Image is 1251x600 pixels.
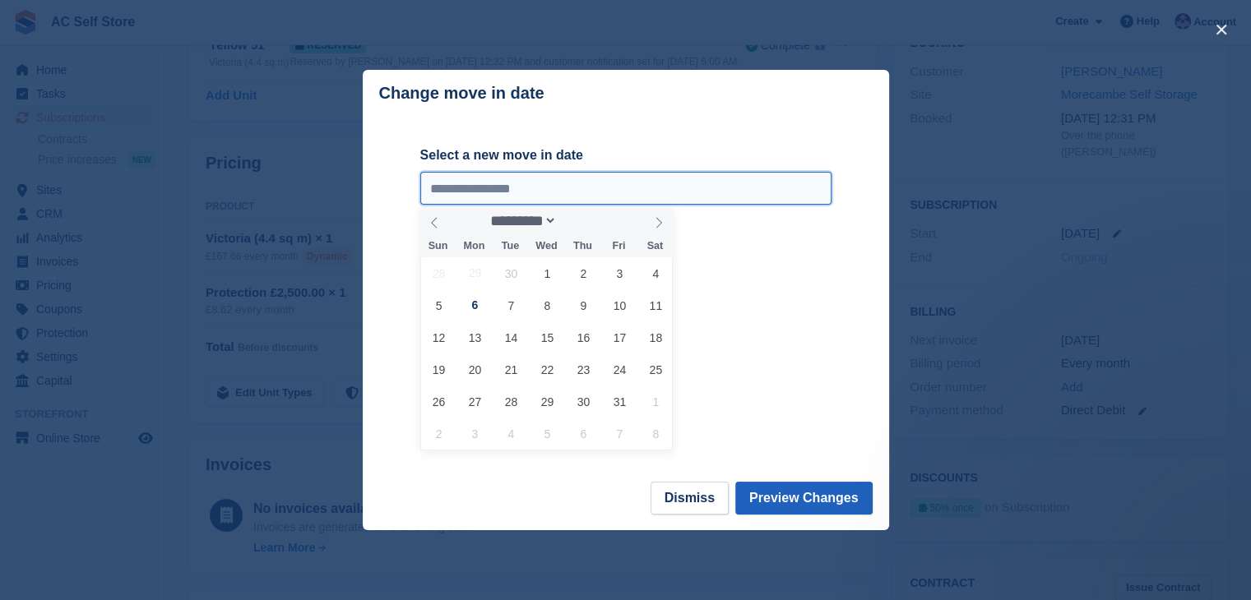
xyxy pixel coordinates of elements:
[528,241,564,252] span: Wed
[495,257,527,289] span: September 30, 2025
[640,257,672,289] span: October 4, 2025
[568,418,600,450] span: November 6, 2025
[456,241,492,252] span: Mon
[557,212,609,229] input: Year
[604,418,636,450] span: November 7, 2025
[459,321,491,353] span: October 13, 2025
[568,289,600,321] span: October 9, 2025
[640,289,672,321] span: October 11, 2025
[423,257,455,289] span: September 28, 2025
[604,257,636,289] span: October 3, 2025
[420,145,832,165] label: Select a new move in date
[423,418,455,450] span: November 2, 2025
[531,418,563,450] span: November 5, 2025
[420,241,456,252] span: Sun
[568,321,600,353] span: October 16, 2025
[531,257,563,289] span: October 1, 2025
[531,385,563,418] span: October 29, 2025
[459,257,491,289] span: September 29, 2025
[568,257,600,289] span: October 2, 2025
[640,385,672,418] span: November 1, 2025
[531,289,563,321] span: October 8, 2025
[651,482,729,515] button: Dismiss
[735,482,873,515] button: Preview Changes
[423,321,455,353] span: October 12, 2025
[495,385,527,418] span: October 28, 2025
[568,353,600,385] span: October 23, 2025
[604,385,636,418] span: October 31, 2025
[459,353,491,385] span: October 20, 2025
[564,241,600,252] span: Thu
[495,353,527,385] span: October 21, 2025
[531,321,563,353] span: October 15, 2025
[459,289,491,321] span: October 6, 2025
[604,321,636,353] span: October 17, 2025
[495,418,527,450] span: November 4, 2025
[423,385,455,418] span: October 26, 2025
[379,84,544,103] p: Change move in date
[495,321,527,353] span: October 14, 2025
[492,241,528,252] span: Tue
[484,212,557,229] select: Month
[495,289,527,321] span: October 7, 2025
[637,241,673,252] span: Sat
[604,289,636,321] span: October 10, 2025
[568,385,600,418] span: October 30, 2025
[640,321,672,353] span: October 18, 2025
[423,353,455,385] span: October 19, 2025
[531,353,563,385] span: October 22, 2025
[604,353,636,385] span: October 24, 2025
[423,289,455,321] span: October 5, 2025
[459,385,491,418] span: October 27, 2025
[640,418,672,450] span: November 8, 2025
[1208,16,1235,43] button: close
[600,241,637,252] span: Fri
[640,353,672,385] span: October 25, 2025
[459,418,491,450] span: November 3, 2025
